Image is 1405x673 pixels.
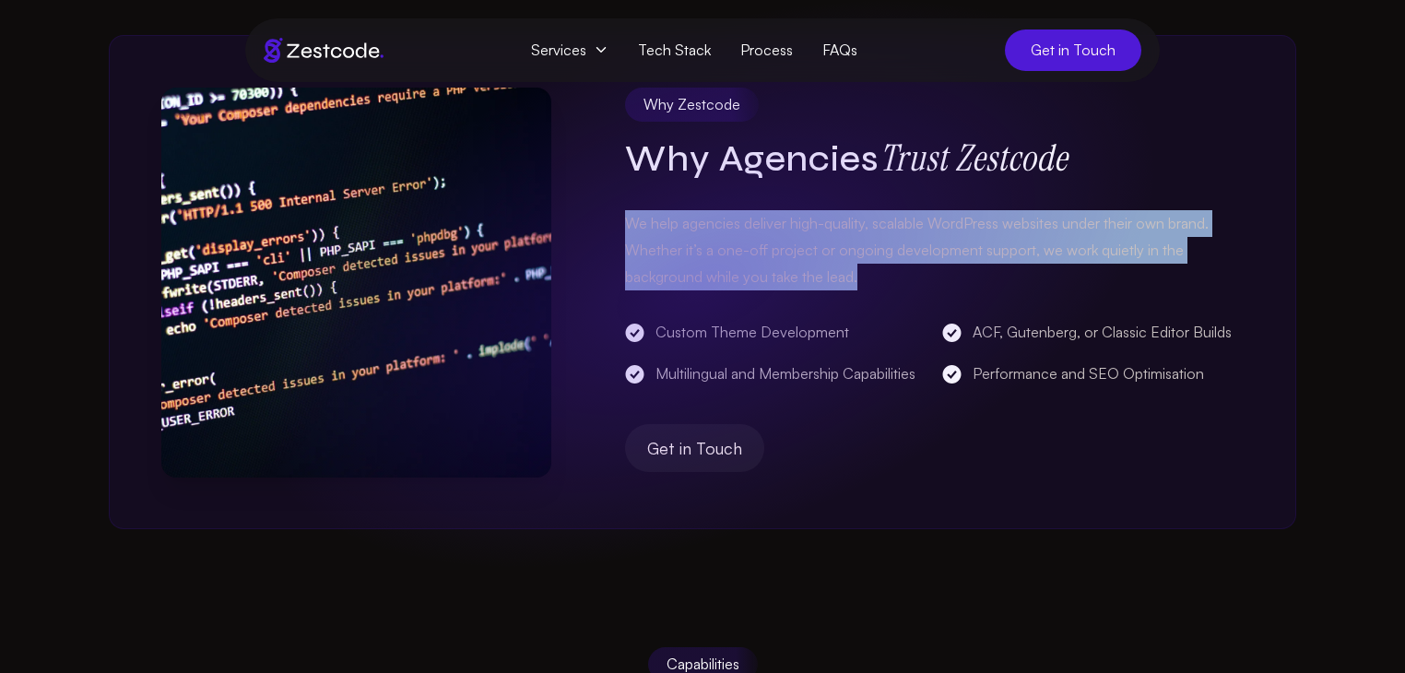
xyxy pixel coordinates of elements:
[516,33,623,67] span: Services
[625,424,764,472] a: Get in Touch
[625,319,927,346] li: Custom Theme Development
[1005,30,1141,71] a: Get in Touch
[726,33,808,67] a: Process
[625,136,1244,180] h3: Why Agencies
[625,360,927,387] li: Multilingual and Membership Capabilities
[941,319,1244,346] li: ACF, Gutenberg, or Classic Editor Builds
[808,33,872,67] a: FAQs
[625,210,1244,289] p: We help agencies deliver high-quality, scalable WordPress websites under their own brand. Whether...
[625,88,759,122] div: Why Zestcode
[161,88,551,478] img: icon
[647,435,742,461] span: Get in Touch
[941,360,1244,387] li: Performance and SEO Optimisation
[264,38,384,63] img: Brand logo of zestcode digital
[879,134,1067,181] strong: Trust Zestcode
[623,33,726,67] a: Tech Stack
